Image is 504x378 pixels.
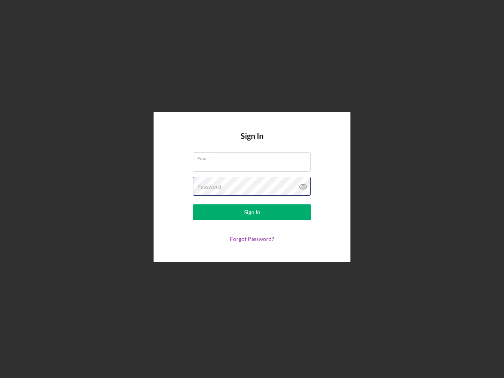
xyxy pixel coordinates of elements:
[230,235,274,242] a: Forgot Password?
[193,204,311,220] button: Sign In
[197,153,311,161] label: Email
[241,132,263,152] h4: Sign In
[197,183,221,190] label: Password
[244,204,260,220] div: Sign In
